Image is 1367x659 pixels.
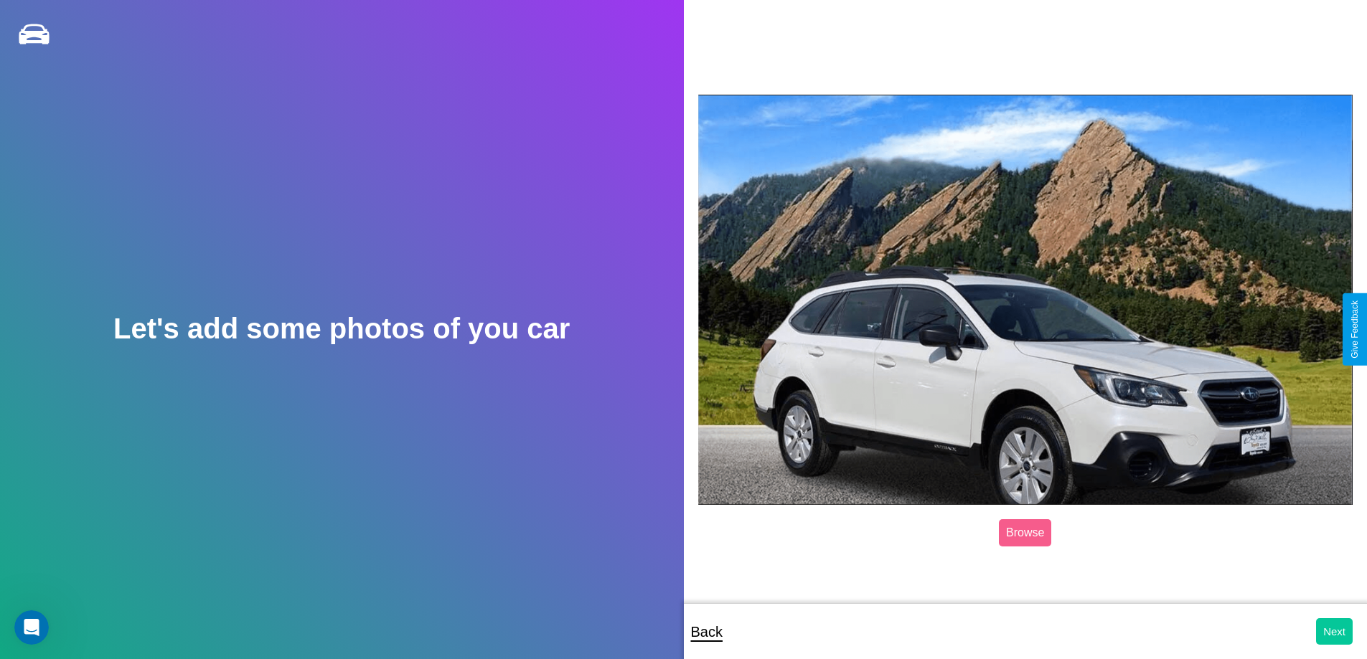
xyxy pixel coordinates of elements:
div: Give Feedback [1350,300,1360,359]
label: Browse [999,519,1051,546]
p: Back [691,619,723,645]
iframe: Intercom live chat [14,610,49,645]
img: posted [698,95,1353,505]
button: Next [1316,618,1353,645]
h2: Let's add some photos of you car [113,313,570,345]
